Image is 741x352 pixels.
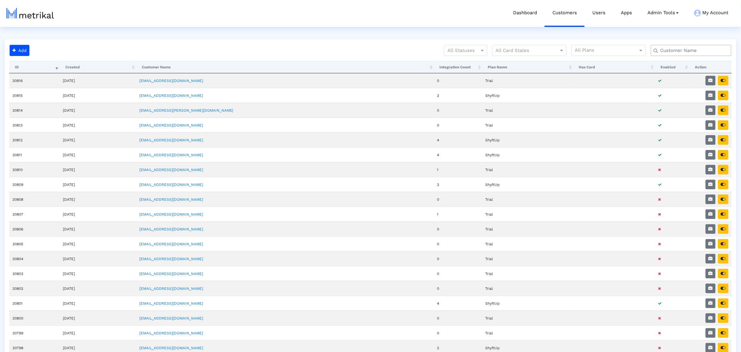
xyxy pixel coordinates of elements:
td: Trial [482,192,573,207]
td: 30814 [9,103,60,118]
td: 4 [434,147,482,162]
td: [DATE] [60,251,136,266]
td: 0 [434,311,482,325]
td: Trial [482,281,573,296]
a: [EMAIL_ADDRESS][DOMAIN_NAME] [139,272,203,276]
td: 4 [434,296,482,311]
td: ShyftUp [482,296,573,311]
td: Trial [482,251,573,266]
td: [DATE] [60,177,136,192]
td: 30801 [9,296,60,311]
td: 30803 [9,266,60,281]
td: Trial [482,221,573,236]
a: [EMAIL_ADDRESS][DOMAIN_NAME] [139,346,203,350]
input: All Card States [496,47,552,55]
td: [DATE] [60,88,136,103]
td: 30806 [9,221,60,236]
td: 30813 [9,118,60,132]
input: Customer Name [656,47,729,54]
td: [DATE] [60,311,136,325]
td: [DATE] [60,207,136,221]
td: [DATE] [60,325,136,340]
td: Trial [482,118,573,132]
a: [EMAIL_ADDRESS][DOMAIN_NAME] [139,197,203,202]
td: 0 [434,192,482,207]
th: Integration Count: activate to sort column ascending [434,61,482,73]
td: 0 [434,266,482,281]
td: 30812 [9,132,60,147]
td: [DATE] [60,192,136,207]
td: [DATE] [60,221,136,236]
td: 0 [434,251,482,266]
a: [EMAIL_ADDRESS][DOMAIN_NAME] [139,257,203,261]
td: 3 [434,177,482,192]
td: 30805 [9,236,60,251]
td: 30799 [9,325,60,340]
td: 0 [434,103,482,118]
td: Trial [482,73,573,88]
button: Add [10,45,29,56]
td: 0 [434,73,482,88]
a: [EMAIL_ADDRESS][DOMAIN_NAME] [139,153,203,157]
td: [DATE] [60,281,136,296]
a: [EMAIL_ADDRESS][DOMAIN_NAME] [139,79,203,83]
td: Trial [482,162,573,177]
th: ID: activate to sort column ascending [9,61,60,73]
td: 30808 [9,192,60,207]
td: [DATE] [60,73,136,88]
th: Action [690,61,732,73]
td: [DATE] [60,266,136,281]
a: [EMAIL_ADDRESS][PERSON_NAME][DOMAIN_NAME] [139,108,233,113]
td: [DATE] [60,118,136,132]
td: ShyftUp [482,177,573,192]
input: All Plans [575,47,639,55]
td: [DATE] [60,236,136,251]
a: [EMAIL_ADDRESS][DOMAIN_NAME] [139,331,203,335]
td: Trial [482,311,573,325]
th: Customer Name: activate to sort column ascending [136,61,434,73]
td: 0 [434,281,482,296]
td: [DATE] [60,147,136,162]
td: 30802 [9,281,60,296]
td: [DATE] [60,296,136,311]
td: Trial [482,103,573,118]
td: 0 [434,236,482,251]
td: ShyftUp [482,88,573,103]
td: 30810 [9,162,60,177]
img: my-account-menu-icon.png [694,10,701,16]
td: 30807 [9,207,60,221]
td: 30815 [9,88,60,103]
a: [EMAIL_ADDRESS][DOMAIN_NAME] [139,138,203,142]
td: 3 [434,88,482,103]
td: ShyftUp [482,147,573,162]
td: Trial [482,266,573,281]
a: [EMAIL_ADDRESS][DOMAIN_NAME] [139,123,203,127]
th: Has Card: activate to sort column ascending [573,61,655,73]
td: 4 [434,132,482,147]
td: 0 [434,221,482,236]
a: [EMAIL_ADDRESS][DOMAIN_NAME] [139,168,203,172]
td: 1 [434,207,482,221]
td: 30800 [9,311,60,325]
td: 0 [434,118,482,132]
th: Plan Name: activate to sort column ascending [482,61,573,73]
td: [DATE] [60,162,136,177]
img: metrical-logo-light.png [7,8,54,19]
td: 1 [434,162,482,177]
a: [EMAIL_ADDRESS][DOMAIN_NAME] [139,316,203,320]
td: [DATE] [60,103,136,118]
a: [EMAIL_ADDRESS][DOMAIN_NAME] [139,286,203,291]
a: [EMAIL_ADDRESS][DOMAIN_NAME] [139,301,203,306]
td: 30804 [9,251,60,266]
td: 30809 [9,177,60,192]
th: Enabled: activate to sort column ascending [655,61,690,73]
a: [EMAIL_ADDRESS][DOMAIN_NAME] [139,212,203,217]
th: Created: activate to sort column ascending [60,61,136,73]
a: [EMAIL_ADDRESS][DOMAIN_NAME] [139,227,203,231]
td: Trial [482,325,573,340]
a: [EMAIL_ADDRESS][DOMAIN_NAME] [139,182,203,187]
td: [DATE] [60,132,136,147]
a: [EMAIL_ADDRESS][DOMAIN_NAME] [139,242,203,246]
td: ShyftUp [482,132,573,147]
td: 30811 [9,147,60,162]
